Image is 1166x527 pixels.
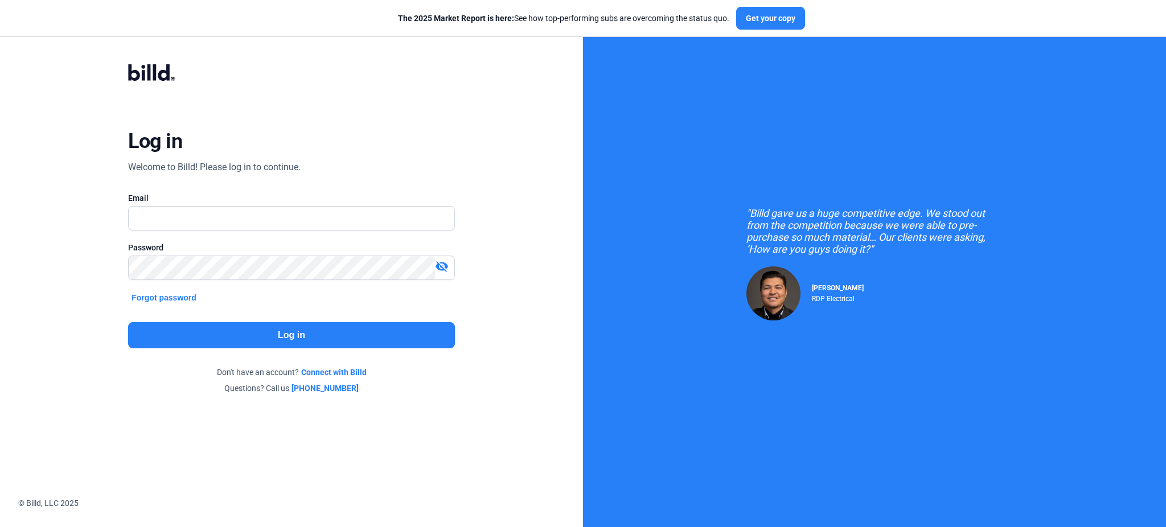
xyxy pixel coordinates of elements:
div: See how top-performing subs are overcoming the status quo. [398,13,729,24]
div: Email [128,192,454,204]
span: [PERSON_NAME] [812,284,864,292]
button: Log in [128,322,454,348]
button: Get your copy [736,7,805,30]
div: Password [128,242,454,253]
div: Welcome to Billd! Please log in to continue. [128,160,301,174]
span: The 2025 Market Report is here: [398,14,514,23]
div: Log in [128,129,182,154]
div: RDP Electrical [812,292,864,303]
img: Raul Pacheco [746,266,800,320]
button: Forgot password [128,291,200,304]
a: [PHONE_NUMBER] [291,382,359,394]
div: "Billd gave us a huge competitive edge. We stood out from the competition because we were able to... [746,207,1003,255]
div: Questions? Call us [128,382,454,394]
a: Connect with Billd [301,367,367,378]
mat-icon: visibility_off [435,260,449,273]
div: Don't have an account? [128,367,454,378]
